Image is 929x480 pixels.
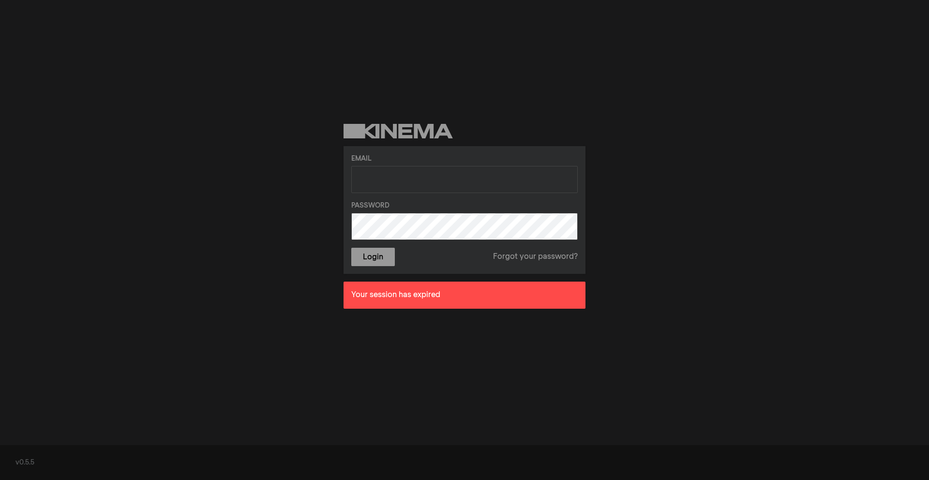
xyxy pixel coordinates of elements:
button: Login [351,248,395,266]
div: Your session has expired [344,282,585,309]
div: v0.5.5 [15,458,914,468]
label: Password [351,201,578,211]
label: Email [351,154,578,164]
a: Forgot your password? [493,251,578,263]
